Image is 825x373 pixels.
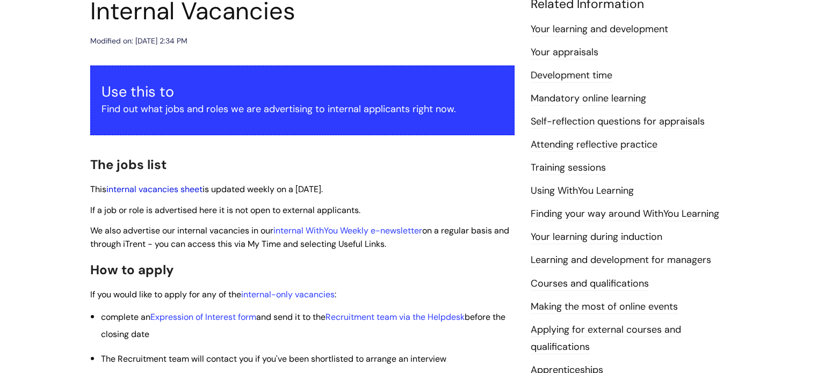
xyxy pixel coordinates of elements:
[531,69,612,83] a: Development time
[531,23,668,36] a: Your learning and development
[241,289,335,300] a: internal-only vacancies
[101,311,505,340] span: and send it to the before the c
[531,253,711,267] a: Learning and development for managers
[531,92,646,106] a: Mandatory online learning
[531,300,678,314] a: Making the most of online events
[102,83,503,100] h3: Use this to
[531,230,662,244] a: Your learning during induction
[150,311,256,323] a: Expression of Interest form
[106,328,149,340] span: losing date
[325,311,465,323] a: Recruitment team via the Helpdesk
[531,161,606,175] a: Training sessions
[102,100,503,118] p: Find out what jobs and roles we are advertising to internal applicants right now.
[90,225,509,250] span: We also advertise our internal vacancies in our on a regular basis and through iTrent - you can a...
[90,156,167,173] span: The jobs list
[531,207,719,221] a: Finding your way around WithYou Learning
[101,311,150,323] span: complete an
[531,323,681,354] a: Applying for external courses and qualifications
[101,353,446,364] span: The Recruitment team will contact you if you've been shortlisted to arrange an interview
[90,289,336,300] span: If you would like to apply for any of the :
[90,261,174,278] span: How to apply
[531,184,634,198] a: Using WithYou Learning
[273,225,422,236] a: internal WithYou Weekly e-newsletter
[90,204,360,216] span: If a job or role is advertised here it is not open to external applicants.
[90,184,323,195] span: This is updated weekly on a [DATE].
[531,115,705,129] a: Self-reflection questions for appraisals
[90,34,187,48] div: Modified on: [DATE] 2:34 PM
[531,138,657,152] a: Attending reflective practice
[531,46,598,60] a: Your appraisals
[106,184,202,195] a: internal vacancies sheet
[531,277,649,291] a: Courses and qualifications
